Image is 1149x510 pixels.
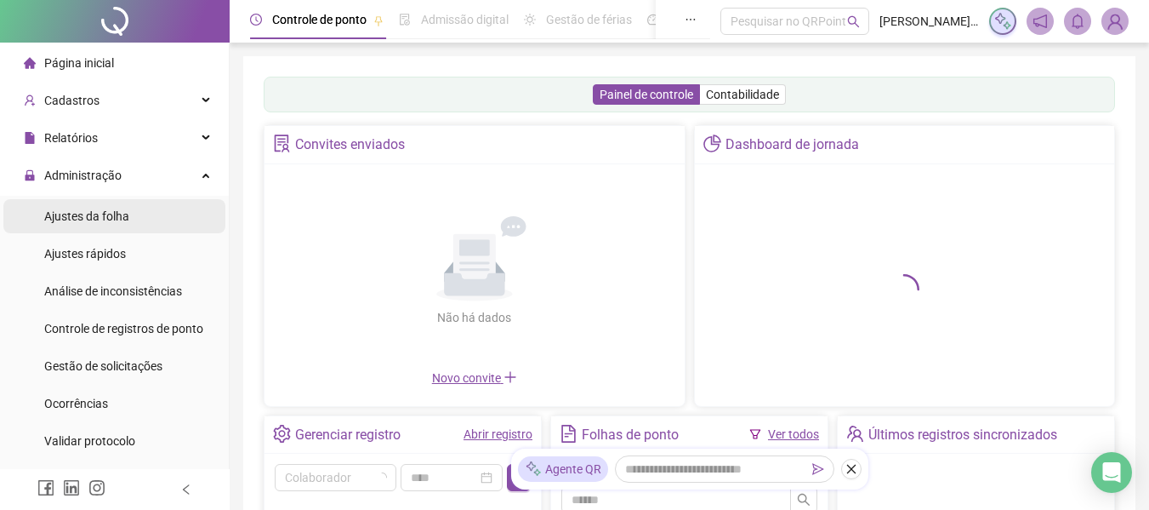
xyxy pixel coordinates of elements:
span: search [847,15,860,28]
span: Relatórios [44,131,98,145]
span: Admissão digital [421,13,509,26]
span: plus [503,370,517,384]
span: lock [24,169,36,181]
span: ellipsis [685,14,697,26]
img: 91239 [1102,9,1128,34]
span: bell [1070,14,1085,29]
span: Ocorrências [44,397,108,410]
span: solution [273,135,291,152]
div: Convites enviados [295,130,405,159]
span: home [24,57,36,69]
span: Ajustes rápidos [44,247,126,261]
span: [PERSON_NAME] - [PERSON_NAME] [879,12,979,31]
span: instagram [88,479,105,496]
span: file-done [399,14,411,26]
span: pushpin [373,15,384,26]
span: search [797,493,811,507]
span: sun [524,14,536,26]
div: Agente QR [518,456,608,482]
span: Ajustes da folha [44,209,129,223]
span: file-text [560,425,577,443]
span: loading [376,472,387,483]
span: Controle de registros de ponto [44,322,203,335]
span: Validar protocolo [44,434,135,448]
div: Folhas de ponto [582,421,679,450]
span: Gestão de férias [546,13,632,26]
div: Gerenciar registro [295,421,401,450]
span: Controle de ponto [272,13,367,26]
img: sparkle-icon.fc2bf0ac1784a2077858766a79e2daf3.svg [525,461,542,478]
a: Abrir registro [464,427,532,441]
span: team [846,425,864,443]
span: close [845,463,857,475]
span: Administração [44,169,122,182]
span: Gestão de solicitações [44,359,162,373]
span: Cadastros [44,94,100,107]
span: dashboard [647,14,659,26]
span: loading [888,272,921,306]
span: clock-circle [250,14,262,26]
span: facebook [37,479,54,496]
div: Dashboard de jornada [725,130,859,159]
span: setting [273,425,291,443]
span: send [812,463,824,475]
span: Novo convite [432,371,517,385]
a: Ver todos [768,427,819,441]
span: left [180,484,192,496]
span: notification [1032,14,1048,29]
span: linkedin [63,479,80,496]
span: Painel de controle [600,88,693,101]
div: Últimos registros sincronizados [868,421,1057,450]
img: sparkle-icon.fc2bf0ac1784a2077858766a79e2daf3.svg [993,12,1012,31]
span: filter [749,428,761,440]
span: file [24,132,36,144]
div: Open Intercom Messenger [1091,452,1132,493]
span: Contabilidade [706,88,779,101]
span: user-add [24,95,36,106]
div: Não há dados [396,308,553,327]
span: pie-chart [703,135,721,152]
span: Página inicial [44,56,114,70]
span: Análise de inconsistências [44,284,182,298]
